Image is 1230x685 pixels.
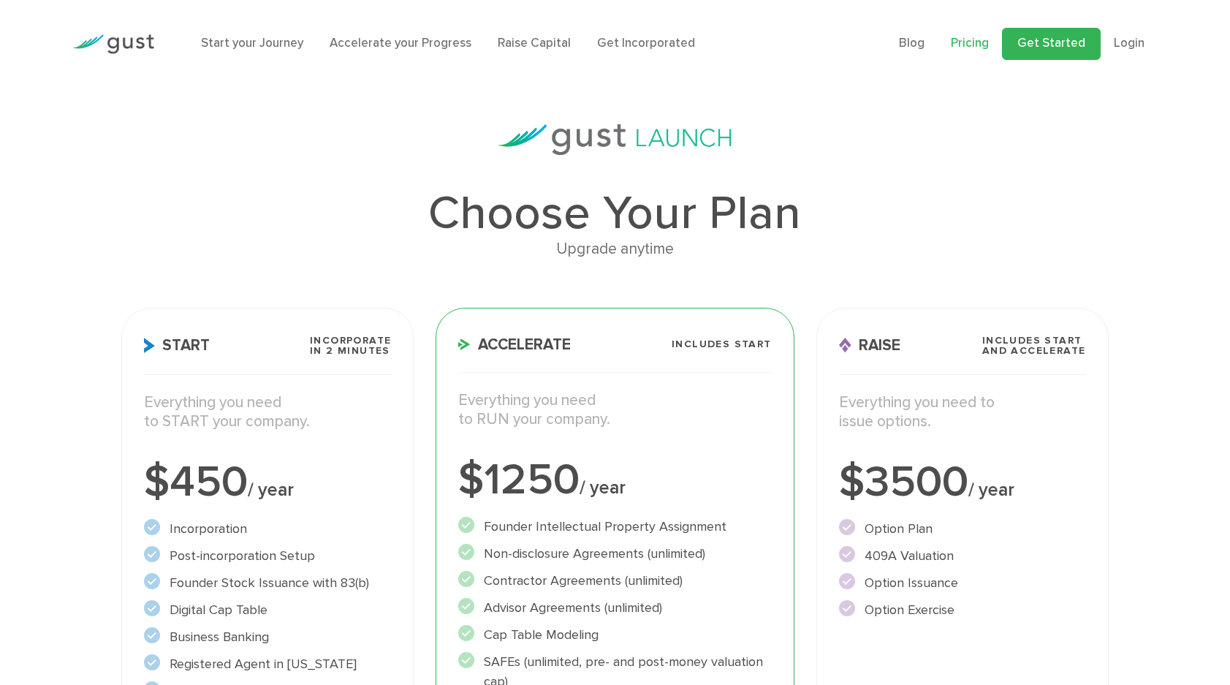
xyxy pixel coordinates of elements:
[121,190,1108,237] h1: Choose Your Plan
[330,36,471,50] a: Accelerate your Progress
[458,625,771,645] li: Cap Table Modeling
[310,336,391,356] span: Incorporate in 2 Minutes
[144,338,155,353] img: Start Icon X2
[580,477,626,499] span: / year
[839,461,1086,504] div: $3500
[458,458,771,502] div: $1250
[982,336,1086,356] span: Includes START and ACCELERATE
[144,461,391,504] div: $450
[144,393,391,432] p: Everything you need to START your company.
[458,337,571,352] span: Accelerate
[498,36,571,50] a: Raise Capital
[144,573,391,593] li: Founder Stock Issuance with 83(b)
[144,627,391,647] li: Business Banking
[839,573,1086,593] li: Option Issuance
[248,479,294,501] span: / year
[951,36,989,50] a: Pricing
[1114,36,1144,50] a: Login
[72,34,154,54] img: Gust Logo
[839,393,1086,432] p: Everything you need to issue options.
[672,339,772,349] span: Includes START
[498,124,732,155] img: gust-launch-logos.svg
[458,517,771,537] li: Founder Intellectual Property Assignment
[839,600,1086,620] li: Option Exercise
[458,338,471,350] img: Accelerate Icon
[121,237,1108,262] div: Upgrade anytime
[144,519,391,539] li: Incorporation
[458,544,771,564] li: Non-disclosure Agreements (unlimited)
[597,36,695,50] a: Get Incorporated
[839,546,1086,566] li: 409A Valuation
[201,36,303,50] a: Start your Journey
[458,571,771,591] li: Contractor Agreements (unlimited)
[839,338,900,353] span: Raise
[899,36,925,50] a: Blog
[144,600,391,620] li: Digital Cap Table
[968,479,1014,501] span: / year
[144,654,391,674] li: Registered Agent in [US_STATE]
[144,338,210,353] span: Start
[1002,28,1101,60] a: Get Started
[839,338,851,353] img: Raise Icon
[458,391,771,430] p: Everything you need to RUN your company.
[839,519,1086,539] li: Option Plan
[458,598,771,618] li: Advisor Agreements (unlimited)
[144,546,391,566] li: Post-incorporation Setup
